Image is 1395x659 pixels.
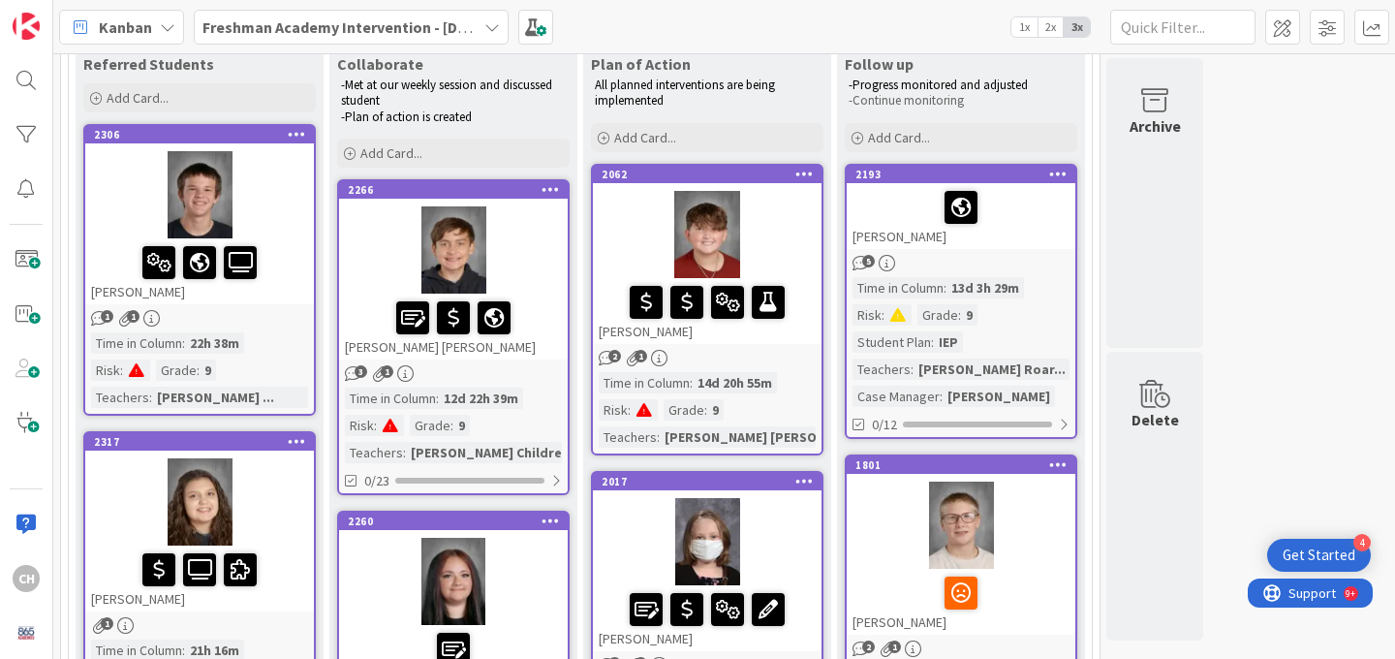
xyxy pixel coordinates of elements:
span: : [120,360,123,381]
span: Add Card... [360,144,422,162]
span: : [940,386,943,407]
span: 1 [101,310,113,323]
span: 3x [1064,17,1090,37]
div: Teachers [91,387,149,408]
div: 2062 [593,166,821,183]
div: [PERSON_NAME] [847,569,1075,635]
div: Risk [852,304,882,326]
div: 4 [1353,534,1371,551]
span: 0/12 [872,415,897,435]
span: Support [41,3,88,26]
span: : [149,387,152,408]
div: CH [13,565,40,592]
div: 2306[PERSON_NAME] [85,126,314,304]
div: [PERSON_NAME] [PERSON_NAME] [339,294,568,360]
div: Case Manager [852,386,940,407]
div: 2317[PERSON_NAME] [85,433,314,612]
span: : [450,415,453,436]
div: 1801[PERSON_NAME] [847,456,1075,635]
div: 2317 [94,435,314,449]
span: : [436,388,439,409]
div: Teachers [599,426,657,448]
span: : [690,372,693,393]
span: 2x [1038,17,1064,37]
div: 2193[PERSON_NAME] [847,166,1075,249]
div: 9 [453,415,470,436]
span: All planned interventions are being implemented [595,77,778,109]
p: -Continue monitoring [849,93,1073,109]
div: Risk [91,360,120,381]
div: 12d 22h 39m [439,388,523,409]
span: 3 [355,365,367,378]
span: : [944,277,946,298]
span: 2 [862,641,875,653]
div: [PERSON_NAME] ... [152,387,279,408]
div: [PERSON_NAME] [593,585,821,651]
div: 2062[PERSON_NAME] [593,166,821,344]
span: Collaborate [337,54,423,74]
div: 2017 [602,475,821,488]
div: 9+ [98,8,108,23]
div: Time in Column [852,277,944,298]
div: Teachers [852,359,911,380]
span: : [958,304,961,326]
div: 14d 20h 55m [693,372,777,393]
div: 1801 [855,458,1075,472]
span: Kanban [99,16,152,39]
div: Time in Column [91,332,182,354]
div: [PERSON_NAME] [847,183,1075,249]
div: 22h 38m [185,332,244,354]
div: 2306 [94,128,314,141]
div: 2017[PERSON_NAME] [593,473,821,651]
div: 2266 [339,181,568,199]
span: Add Card... [614,129,676,146]
img: avatar [13,619,40,646]
div: 2017 [593,473,821,490]
div: Risk [599,399,628,421]
b: Freshman Academy Intervention - [DATE]-[DATE] [202,17,540,37]
span: 1 [381,365,393,378]
span: : [374,415,377,436]
div: Teachers [345,442,403,463]
span: 1x [1011,17,1038,37]
div: 2193 [847,166,1075,183]
div: Open Get Started checklist, remaining modules: 4 [1267,539,1371,572]
div: 2193 [855,168,1075,181]
div: Time in Column [599,372,690,393]
span: : [628,399,631,421]
span: : [704,399,707,421]
span: 1 [101,617,113,630]
div: 2317 [85,433,314,451]
span: : [182,332,185,354]
span: 1 [127,310,139,323]
div: 2306 [85,126,314,143]
div: Time in Column [345,388,436,409]
div: 9 [961,304,977,326]
span: Referred Students [83,54,214,74]
div: [PERSON_NAME] [943,386,1055,407]
div: IEP [934,331,963,353]
span: 1 [888,641,901,653]
span: -Met at our weekly session and discussed student [341,77,555,109]
div: 1801 [847,456,1075,474]
span: 2 [608,350,621,362]
div: Grade [917,304,958,326]
span: Plan of Action [591,54,691,74]
div: Delete [1131,408,1179,431]
span: : [931,331,934,353]
div: Student Plan [852,331,931,353]
div: [PERSON_NAME] [593,278,821,344]
span: -Progress monitored and adjusted [849,77,1028,93]
div: 2260 [348,515,568,528]
div: 2062 [602,168,821,181]
div: 9 [707,399,724,421]
span: 5 [862,255,875,267]
div: 2266 [348,183,568,197]
div: 13d 3h 29m [946,277,1024,298]
div: [PERSON_NAME] [PERSON_NAME]... [660,426,889,448]
span: 1 [635,350,647,362]
span: Follow up [845,54,914,74]
div: 9 [200,360,216,381]
span: : [882,304,884,326]
span: : [403,442,406,463]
